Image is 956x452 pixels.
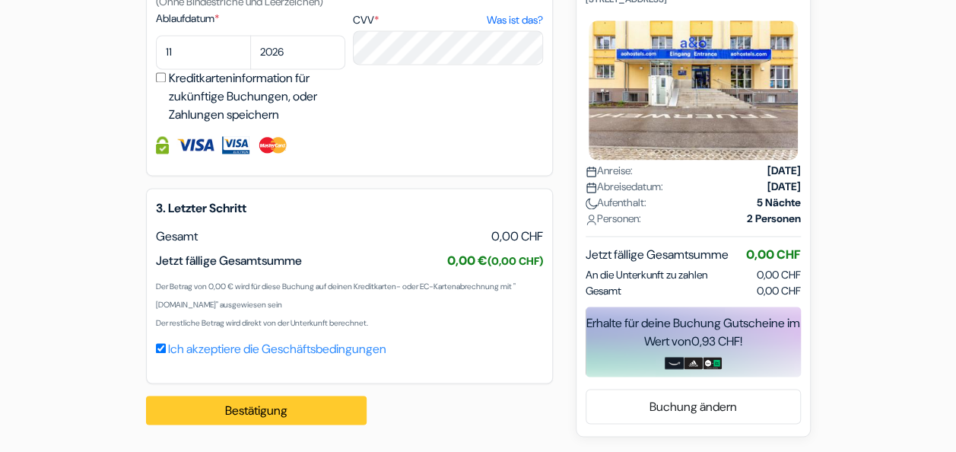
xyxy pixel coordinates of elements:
[156,11,345,27] label: Ablaufdatum
[222,136,249,154] img: Visa Electron
[586,195,646,211] span: Aufenthalt:
[156,253,302,269] span: Jetzt fällige Gesamtsumme
[586,182,597,193] img: calendar.svg
[486,12,542,28] a: Was ist das?
[156,228,198,244] span: Gesamt
[757,283,801,299] span: 0,00 CHF
[586,246,729,264] span: Jetzt fällige Gesamtsumme
[156,282,516,310] small: Der Betrag von 0,00 € wird für diese Buchung auf deinen Kreditkarten- oder EC-Kartenabrechnung mi...
[176,136,214,154] img: Visa
[586,214,597,225] img: user_icon.svg
[684,357,703,369] img: adidas-card.png
[156,201,543,215] h5: 3. Letzter Schritt
[767,163,801,179] strong: [DATE]
[586,392,800,421] a: Buchung ändern
[586,314,801,351] div: Erhalte für deine Buchung Gutscheine im Wert von !
[691,333,740,349] span: 0,93 CHF
[169,69,350,124] label: Kreditkarteninformation für zukünftige Buchungen, oder Zahlungen speichern
[491,228,543,246] span: 0,00 CHF
[156,136,169,154] img: Kreditkarteninformationen sind vollständig verschlüsselt und gesichert
[747,211,801,227] strong: 2 Personen
[586,163,633,179] span: Anreise:
[757,268,801,282] span: 0,00 CHF
[586,267,707,283] span: An die Unterkunft zu zahlen
[586,179,663,195] span: Abreisedatum:
[353,12,542,28] label: CVV
[746,247,801,263] span: 0,00 CHF
[767,179,801,195] strong: [DATE]
[586,283,621,299] span: Gesamt
[757,195,801,211] strong: 5 Nächte
[488,254,543,268] small: (0,00 CHF)
[447,253,543,269] span: 0,00 €
[586,211,641,227] span: Personen:
[168,341,386,357] a: Ich akzeptiere die Geschäftsbedingungen
[665,357,684,369] img: amazon-card-no-text.png
[586,198,597,209] img: moon.svg
[703,357,722,369] img: uber-uber-eats-card.png
[146,396,367,425] button: Bestätigung
[257,136,288,154] img: Master Card
[586,166,597,177] img: calendar.svg
[156,318,368,328] small: Der restliche Betrag wird direkt von der Unterkunft berechnet.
